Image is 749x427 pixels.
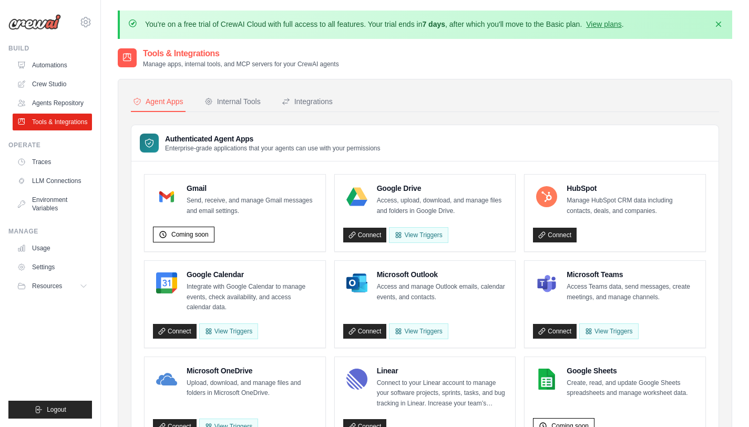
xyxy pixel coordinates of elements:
[13,154,92,170] a: Traces
[389,227,448,243] : View Triggers
[13,57,92,74] a: Automations
[377,365,507,376] h4: Linear
[145,19,624,29] p: You're on a free trial of CrewAI Cloud with full access to all features. Your trial ends in , aft...
[171,230,209,239] span: Coming soon
[13,191,92,217] a: Environment Variables
[567,269,697,280] h4: Microsoft Teams
[8,14,61,30] img: Logo
[343,324,387,339] a: Connect
[377,269,507,280] h4: Microsoft Outlook
[13,259,92,276] a: Settings
[422,20,445,28] strong: 7 days
[204,96,261,107] div: Internal Tools
[579,323,638,339] : View Triggers
[156,272,177,293] img: Google Calendar Logo
[199,323,258,339] button: View Triggers
[165,134,381,144] h3: Authenticated Agent Apps
[47,405,66,414] span: Logout
[187,269,317,280] h4: Google Calendar
[346,186,367,207] img: Google Drive Logo
[377,378,507,409] p: Connect to your Linear account to manage your software projects, sprints, tasks, and bug tracking...
[131,92,186,112] button: Agent Apps
[567,282,697,302] p: Access Teams data, send messages, create meetings, and manage channels.
[32,282,62,290] span: Resources
[533,324,577,339] a: Connect
[156,369,177,390] img: Microsoft OneDrive Logo
[187,378,317,399] p: Upload, download, and manage files and folders in Microsoft OneDrive.
[533,228,577,242] a: Connect
[282,96,333,107] div: Integrations
[187,183,317,194] h4: Gmail
[13,95,92,111] a: Agents Repository
[202,92,263,112] button: Internal Tools
[187,282,317,313] p: Integrate with Google Calendar to manage events, check availability, and access calendar data.
[586,20,621,28] a: View plans
[165,144,381,152] p: Enterprise-grade applications that your agents can use with your permissions
[8,227,92,236] div: Manage
[377,183,507,194] h4: Google Drive
[156,186,177,207] img: Gmail Logo
[133,96,183,107] div: Agent Apps
[187,365,317,376] h4: Microsoft OneDrive
[8,44,92,53] div: Build
[153,324,197,339] a: Connect
[377,196,507,216] p: Access, upload, download, and manage files and folders in Google Drive.
[377,282,507,302] p: Access and manage Outlook emails, calendar events, and contacts.
[536,369,557,390] img: Google Sheets Logo
[536,186,557,207] img: HubSpot Logo
[343,228,387,242] a: Connect
[8,141,92,149] div: Operate
[143,60,339,68] p: Manage apps, internal tools, and MCP servers for your CrewAI agents
[536,272,557,293] img: Microsoft Teams Logo
[143,47,339,60] h2: Tools & Integrations
[13,114,92,130] a: Tools & Integrations
[13,172,92,189] a: LLM Connections
[567,378,697,399] p: Create, read, and update Google Sheets spreadsheets and manage worksheet data.
[187,196,317,216] p: Send, receive, and manage Gmail messages and email settings.
[280,92,335,112] button: Integrations
[13,278,92,294] button: Resources
[567,183,697,194] h4: HubSpot
[13,76,92,93] a: Crew Studio
[389,323,448,339] : View Triggers
[8,401,92,419] button: Logout
[567,365,697,376] h4: Google Sheets
[346,369,367,390] img: Linear Logo
[567,196,697,216] p: Manage HubSpot CRM data including contacts, deals, and companies.
[346,272,367,293] img: Microsoft Outlook Logo
[13,240,92,257] a: Usage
